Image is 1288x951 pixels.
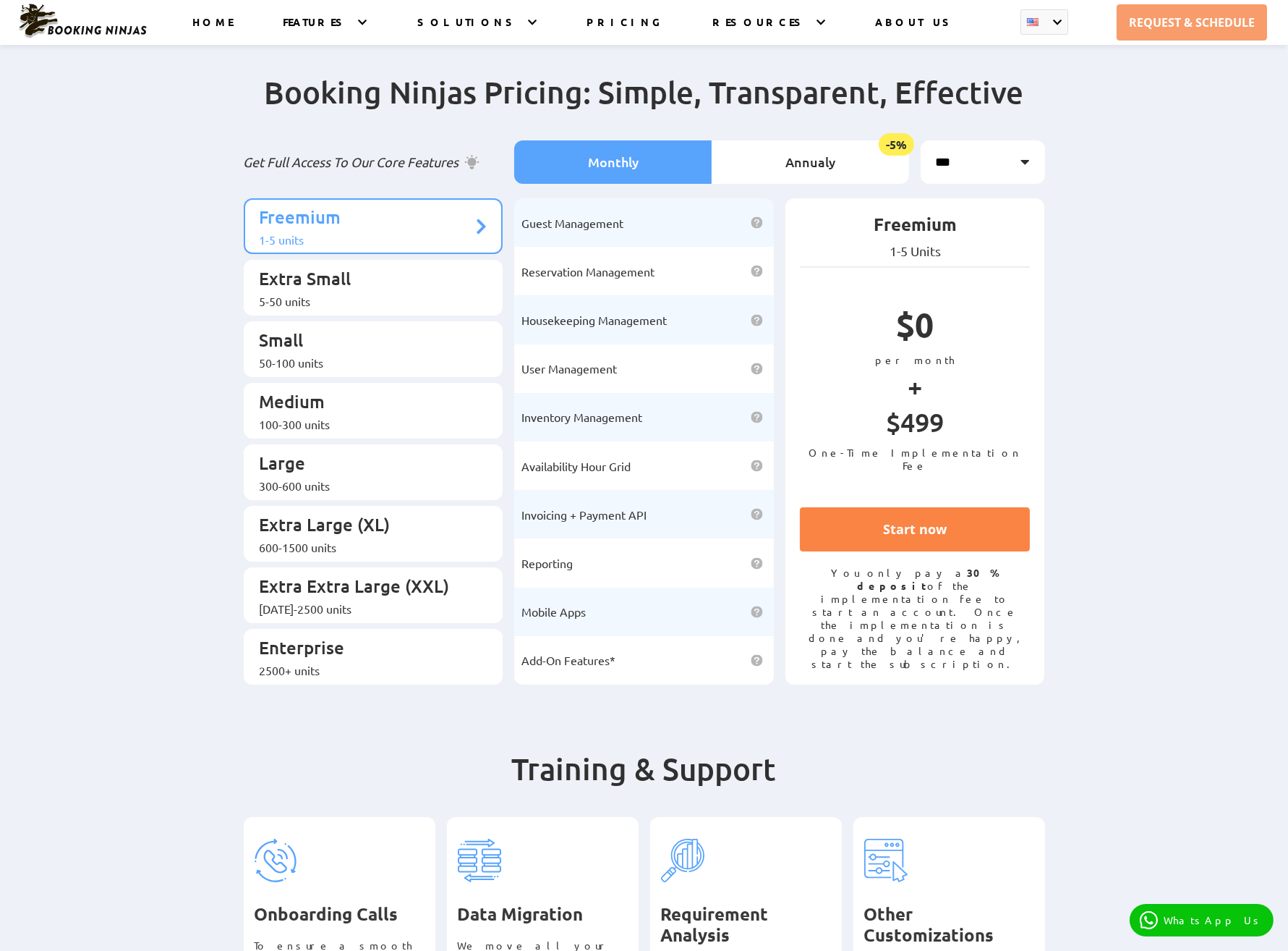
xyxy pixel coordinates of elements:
[800,303,1031,353] p: $0
[260,294,473,308] div: 5-50 units
[260,452,473,478] p: Large
[800,507,1031,551] a: Start now
[260,417,473,431] div: 100-300 units
[751,460,763,472] img: help icon
[521,410,642,424] span: Inventory Management
[521,216,623,230] span: Guest Management
[417,15,519,45] a: SOLUTIONS
[1130,904,1274,937] a: WhatsApp Us
[712,15,807,45] a: RESOURCES
[751,363,763,375] img: help icon
[864,839,908,882] img: pricing-tag-4.svg
[244,750,1045,817] h2: Training & Support
[521,361,617,376] span: User Management
[458,839,501,882] img: pricing-tag-2.svg
[260,355,473,370] div: 50-100 units
[712,140,909,184] li: Annualy
[255,904,425,925] h3: Onboarding Calls
[751,508,763,520] img: help icon
[800,566,1031,670] p: You only pay a of the implementation fee to start an account. Once the implementation is done and...
[751,216,763,229] img: help icon
[192,15,233,45] a: HOME
[879,133,914,156] span: -5%
[260,540,473,554] div: 600-1500 units
[260,601,473,616] div: [DATE]-2500 units
[260,478,473,493] div: 300-600 units
[800,243,1031,259] p: 1-5 Units
[751,411,763,423] img: help icon
[260,663,473,677] div: 2500+ units
[876,15,956,45] a: ABOUT US
[800,406,1031,446] p: $499
[661,839,704,882] img: pricing-tag-3.svg
[260,636,473,663] p: Enterprise
[260,575,473,601] p: Extra Extra Large (XXL)
[751,265,763,277] img: help icon
[800,366,1031,406] p: +
[244,73,1045,140] h2: Booking Ninjas Pricing: Simple, Transparent, Effective
[751,606,763,618] img: help icon
[514,140,712,184] li: Monthly
[521,604,586,619] span: Mobile Apps
[521,313,667,327] span: Housekeeping Management
[458,904,628,925] h3: Data Migration
[521,556,573,570] span: Reporting
[260,390,473,417] p: Medium
[751,314,763,326] img: help icon
[661,904,831,946] h3: Requirement Analysis
[521,264,654,279] span: Reservation Management
[751,557,763,570] img: help icon
[864,904,1034,946] h3: Other Customizations
[800,446,1031,472] p: One-Time Implementation Fee
[260,267,473,294] p: Extra Small
[521,459,631,473] span: Availability Hour Grid
[260,513,473,540] p: Extra Large (XL)
[260,329,473,355] p: Small
[521,653,615,667] span: Add-On Features*
[260,206,473,232] p: Freemium
[751,654,763,667] img: help icon
[800,353,1031,366] p: per month
[587,15,662,45] a: PRICING
[1164,914,1263,926] p: WhatsApp Us
[255,839,298,882] img: pricing-tag-1.svg
[244,153,503,171] p: Get Full Access To Our Core Features
[521,507,647,522] span: Invoicing + Payment API
[260,232,473,247] div: 1-5 units
[283,15,349,45] a: FEATURES
[800,213,1031,243] p: Freemium
[857,566,999,592] strong: 30% deposit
